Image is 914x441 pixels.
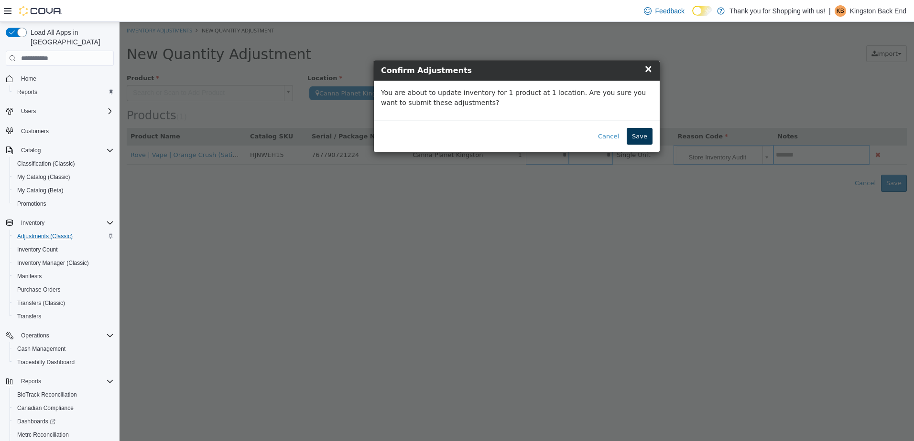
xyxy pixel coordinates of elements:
[27,28,114,47] span: Load All Apps in [GEOGRAPHIC_DATA]
[2,105,118,118] button: Users
[13,429,114,441] span: Metrc Reconciliation
[13,343,114,355] span: Cash Management
[10,230,118,243] button: Adjustments (Classic)
[13,357,114,368] span: Traceabilty Dashboard
[10,157,118,170] button: Classification (Classic)
[10,270,118,283] button: Manifests
[17,286,61,294] span: Purchase Orders
[17,173,70,181] span: My Catalog (Classic)
[10,243,118,256] button: Inventory Count
[13,198,50,210] a: Promotions
[13,271,45,282] a: Manifests
[17,330,114,341] span: Operations
[13,86,41,98] a: Reports
[17,105,40,117] button: Users
[17,313,41,320] span: Transfers
[2,329,118,342] button: Operations
[13,297,69,309] a: Transfers (Classic)
[10,184,118,197] button: My Catalog (Beta)
[21,127,49,135] span: Customers
[13,185,114,196] span: My Catalog (Beta)
[640,1,688,21] a: Feedback
[837,5,844,17] span: KB
[829,5,831,17] p: |
[13,416,59,427] a: Dashboards
[835,5,846,17] div: Kingston Back End
[13,357,78,368] a: Traceabilty Dashboard
[692,6,712,16] input: Dark Mode
[261,43,533,54] h4: Confirm Adjustments
[21,75,36,83] span: Home
[17,73,114,84] span: Home
[13,284,65,295] a: Purchase Orders
[17,391,77,399] span: BioTrack Reconciliation
[17,259,89,267] span: Inventory Manager (Classic)
[13,311,45,322] a: Transfers
[17,145,114,156] span: Catalog
[17,418,55,425] span: Dashboards
[17,125,114,136] span: Customers
[17,246,58,253] span: Inventory Count
[2,144,118,157] button: Catalog
[17,126,53,137] a: Customers
[2,375,118,388] button: Reports
[17,73,40,84] a: Home
[13,171,114,183] span: My Catalog (Classic)
[17,299,65,307] span: Transfers (Classic)
[13,198,114,210] span: Promotions
[2,124,118,137] button: Customers
[10,197,118,210] button: Promotions
[17,217,114,229] span: Inventory
[10,85,118,99] button: Reports
[17,345,65,353] span: Cash Management
[850,5,906,17] p: Kingston Back End
[13,171,74,183] a: My Catalog (Classic)
[13,158,79,169] a: Classification (Classic)
[13,231,114,242] span: Adjustments (Classic)
[13,389,114,400] span: BioTrack Reconciliation
[13,343,69,355] a: Cash Management
[13,389,81,400] a: BioTrack Reconciliation
[13,284,114,295] span: Purchase Orders
[729,5,825,17] p: Thank you for Shopping with us!
[10,342,118,356] button: Cash Management
[13,429,73,441] a: Metrc Reconciliation
[13,297,114,309] span: Transfers (Classic)
[10,310,118,323] button: Transfers
[2,72,118,85] button: Home
[17,376,45,387] button: Reports
[17,88,37,96] span: Reports
[21,147,41,154] span: Catalog
[17,145,44,156] button: Catalog
[10,388,118,401] button: BioTrack Reconciliation
[17,187,64,194] span: My Catalog (Beta)
[17,160,75,168] span: Classification (Classic)
[17,105,114,117] span: Users
[21,332,49,339] span: Operations
[21,107,36,115] span: Users
[524,41,533,52] span: ×
[13,86,114,98] span: Reports
[13,244,62,255] a: Inventory Count
[10,256,118,270] button: Inventory Manager (Classic)
[473,106,505,123] button: Cancel
[17,376,114,387] span: Reports
[21,219,44,227] span: Inventory
[13,257,114,269] span: Inventory Manager (Classic)
[17,404,74,412] span: Canadian Compliance
[13,311,114,322] span: Transfers
[17,232,73,240] span: Adjustments (Classic)
[13,402,114,414] span: Canadian Compliance
[10,356,118,369] button: Traceabilty Dashboard
[17,273,42,280] span: Manifests
[10,401,118,415] button: Canadian Compliance
[17,358,75,366] span: Traceabilty Dashboard
[13,244,114,255] span: Inventory Count
[261,66,533,86] p: You are about to update inventory for 1 product at 1 location. Are you sure you want to submit th...
[10,283,118,296] button: Purchase Orders
[13,231,76,242] a: Adjustments (Classic)
[13,416,114,427] span: Dashboards
[13,402,77,414] a: Canadian Compliance
[17,330,53,341] button: Operations
[655,6,685,16] span: Feedback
